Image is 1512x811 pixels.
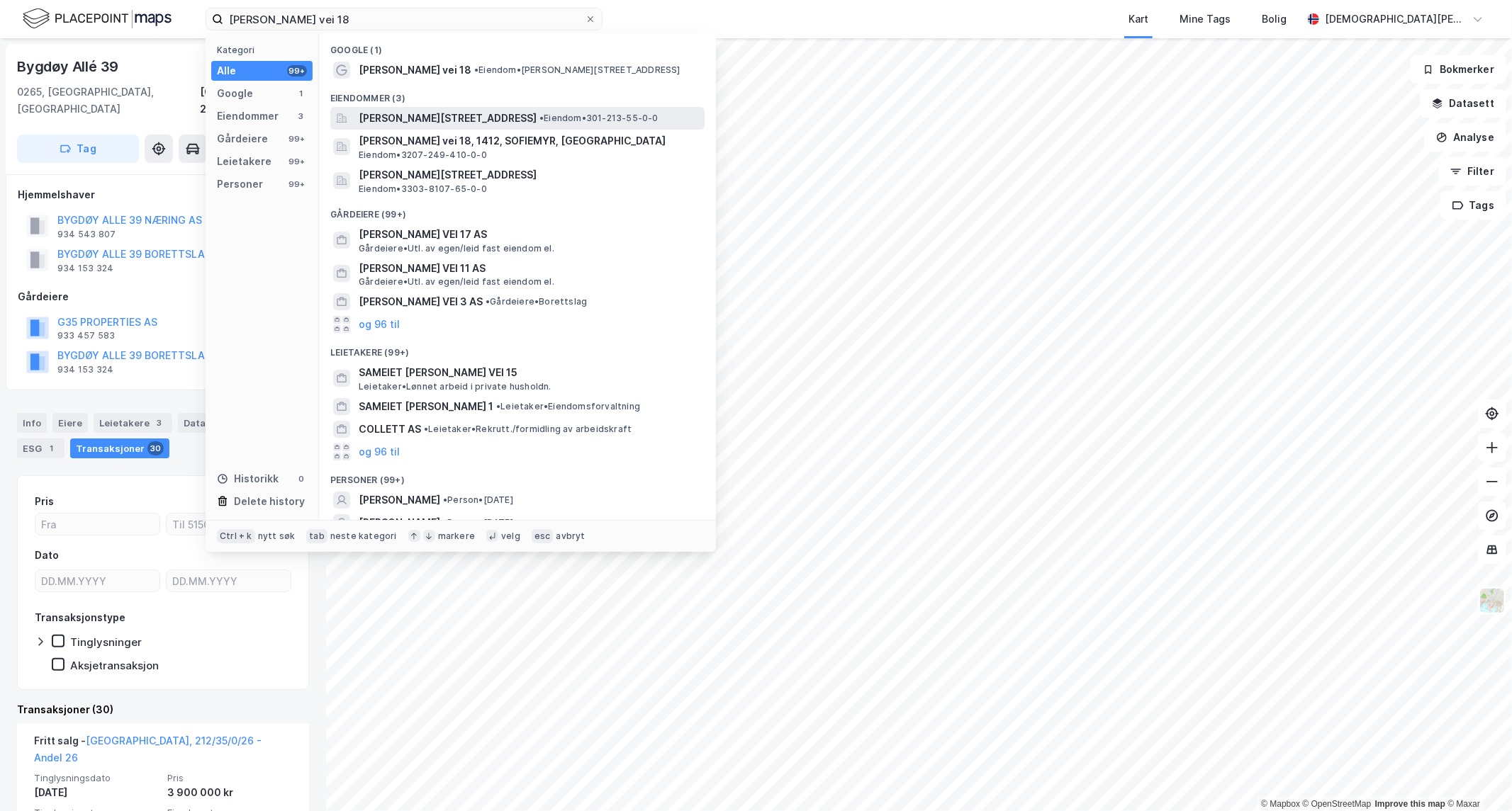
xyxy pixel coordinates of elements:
div: neste kategori [330,531,397,542]
span: [PERSON_NAME] [359,492,440,509]
div: Leietakere (99+) [319,336,716,361]
div: 934 153 324 [57,263,113,274]
div: 30 [147,441,164,455]
div: 0265, [GEOGRAPHIC_DATA], [GEOGRAPHIC_DATA] [17,84,200,118]
span: [PERSON_NAME] VEI 3 AS [359,293,483,310]
span: Eiendom • 3303-8107-65-0-0 [359,183,487,195]
div: [DATE] [34,784,159,801]
div: 3 900 000 kr [167,784,292,801]
div: markere [438,531,475,542]
a: Improve this map [1375,799,1445,809]
div: Info [17,413,47,433]
button: Analyse [1424,123,1506,152]
div: Transaksjonstype [35,609,125,626]
div: 99+ [287,133,307,144]
div: nytt søk [258,531,296,542]
div: tab [306,529,327,543]
div: [GEOGRAPHIC_DATA], 212/35 [200,84,309,118]
button: og 96 til [359,316,400,333]
span: [PERSON_NAME][STREET_ADDRESS] [359,166,699,183]
input: Søk på adresse, matrikkel, gårdeiere, leietakere eller personer [223,8,585,30]
div: ESG [17,438,65,458]
a: [GEOGRAPHIC_DATA], 212/35/0/26 - Andel 26 [34,735,262,764]
div: 934 153 324 [57,364,113,375]
div: Eiendommer [217,108,279,125]
div: Bolig [1262,11,1287,28]
a: OpenStreetMap [1303,799,1372,809]
div: Mine Tags [1180,11,1231,28]
div: Hjemmelshaver [18,186,308,203]
span: Leietaker • Lønnet arbeid i private husholdn. [359,381,551,392]
span: [PERSON_NAME] vei 18 [359,62,471,79]
span: [PERSON_NAME] VEI 17 AS [359,226,699,243]
div: Eiere [52,413,88,433]
div: Kategori [217,45,313,55]
span: COLLETT AS [359,421,421,438]
div: 934 543 807 [57,229,116,240]
span: • [424,424,428,434]
span: [PERSON_NAME] vei 18, 1412, SOFIEMYR, [GEOGRAPHIC_DATA] [359,132,699,149]
span: Tinglysningsdato [34,772,159,784]
button: Datasett [1420,89,1506,118]
button: Tag [17,135,139,163]
div: 3 [296,110,307,122]
div: Fritt salg - [34,732,292,772]
button: og 96 til [359,443,400,460]
span: Person • [DATE] [443,517,513,528]
div: Kontrollprogram for chat [1441,743,1512,811]
div: Google (1) [319,33,716,59]
span: Gårdeiere • Borettslag [486,296,587,307]
span: Eiendom • 3207-249-410-0-0 [359,149,487,161]
div: Google [217,85,253,102]
img: Z [1479,587,1506,614]
div: Pris [35,493,54,510]
div: Aksjetransaksjon [70,659,159,672]
span: Pris [167,772,292,784]
div: 99+ [287,178,307,190]
div: Datasett [178,413,248,433]
span: [PERSON_NAME] VEI 11 AS [359,260,699,277]
div: Personer (99+) [319,463,716,489]
span: SAMEIET [PERSON_NAME] VEI 15 [359,364,699,381]
div: Tinglysninger [70,635,142,649]
button: Filter [1438,157,1506,186]
button: Tags [1440,191,1506,220]
div: avbryt [556,531,585,542]
div: 933 457 583 [57,330,115,341]
div: 99+ [287,65,307,76]
span: [PERSON_NAME][STREET_ADDRESS] [359,110,537,127]
a: Mapbox [1261,799,1300,809]
span: • [496,401,500,412]
span: [PERSON_NAME] [359,514,440,531]
div: Historikk [217,470,279,487]
div: Gårdeiere [217,130,268,147]
div: 1 [296,88,307,99]
div: Gårdeiere [18,288,308,305]
input: DD.MM.YYYY [167,570,291,591]
div: esc [532,529,554,543]
div: Transaksjoner [70,438,169,458]
span: • [443,494,447,505]
div: Leietakere [217,153,271,170]
span: Leietaker • Eiendomsforvaltning [496,401,640,412]
span: SAMEIET [PERSON_NAME] 1 [359,398,493,415]
span: Gårdeiere • Utl. av egen/leid fast eiendom el. [359,276,554,288]
span: Leietaker • Rekrutt./formidling av arbeidskraft [424,424,632,435]
span: • [474,64,478,75]
span: Eiendom • 301-213-55-0-0 [539,113,659,124]
input: Fra [35,514,159,535]
div: velg [501,531,520,542]
input: Til 5150000 [167,514,291,535]
div: [DEMOGRAPHIC_DATA][PERSON_NAME] [1325,11,1467,28]
div: 3 [152,416,167,430]
div: 1 [45,441,59,455]
div: Personer [217,176,263,193]
button: Bokmerker [1411,55,1506,84]
span: • [486,296,490,307]
span: Gårdeiere • Utl. av egen/leid fast eiendom el. [359,243,554,254]
div: Bygdøy Allé 39 [17,55,121,78]
div: Leietakere [94,413,172,433]
input: DD.MM.YYYY [35,570,159,591]
div: Transaksjoner (30) [17,701,309,718]
div: Eiendommer (3) [319,81,716,107]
